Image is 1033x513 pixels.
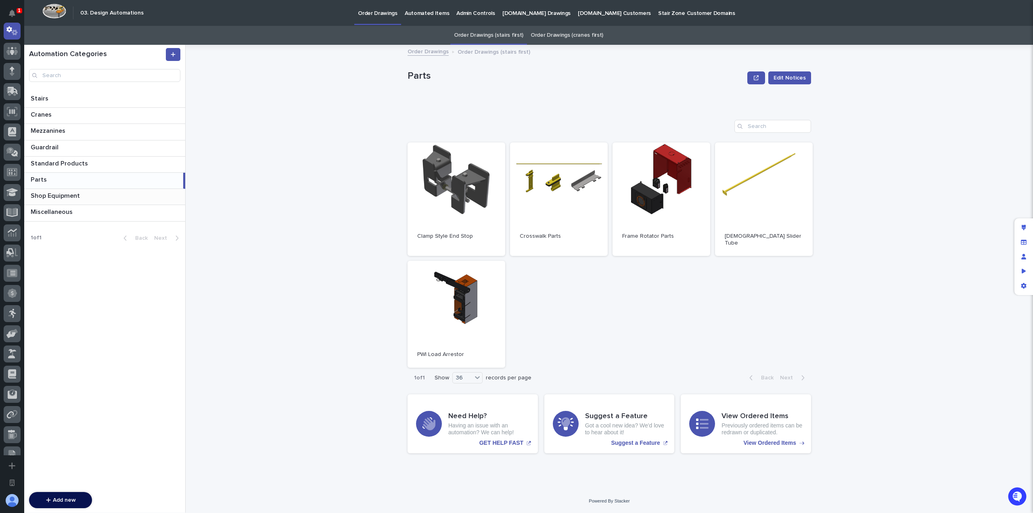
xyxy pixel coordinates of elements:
p: Cranes [31,109,53,119]
button: users-avatar [4,492,21,509]
p: Stairs [31,93,50,103]
p: Suggest a Feature [611,440,660,446]
a: Standard ProductsStandard Products [24,157,185,173]
p: PWI Load Arrestor [417,351,496,358]
img: Workspace Logo [42,4,66,19]
img: Stacker [8,8,24,24]
p: GET HELP FAST [479,440,523,446]
span: Edit Notices [774,74,806,82]
div: Preview as [1016,264,1031,278]
div: Edit layout [1016,220,1031,235]
a: [DEMOGRAPHIC_DATA] Slider Tube [715,142,813,256]
button: Notifications [4,5,21,22]
p: Clamp Style End Stop [417,233,496,240]
h1: Automation Categories [29,50,164,59]
a: Suggest a Feature [544,394,675,453]
button: Next [777,374,811,381]
p: Miscellaneous [31,207,74,216]
h3: Need Help? [448,412,529,421]
input: Clear [21,65,133,73]
button: Start new chat [137,92,147,102]
a: Crosswalk Parts [510,142,608,256]
button: Open workspace settings [4,474,21,491]
p: Parts [31,174,48,184]
a: CranesCranes [24,108,185,124]
a: Shop EquipmentShop Equipment [24,189,185,205]
button: Edit Notices [768,71,811,84]
span: Next [780,375,798,381]
a: Order Drawings (cranes first) [531,26,603,45]
span: Next [154,235,172,241]
p: records per page [486,375,531,381]
a: Frame Rotator Parts [613,142,710,256]
button: Add a new app... [4,457,21,474]
p: Order Drawings (stairs first) [458,47,530,56]
a: Clamp Style End Stop [408,142,505,256]
a: PWI Load Arrestor [408,261,505,368]
span: Back [756,375,774,381]
a: Powered byPylon [57,149,98,155]
button: Add new [29,492,92,508]
p: Shop Equipment [31,191,82,200]
img: 1736555164131-43832dd5-751b-4058-ba23-39d91318e5a0 [8,90,23,104]
p: Got a cool new idea? We'd love to hear about it! [585,422,666,436]
iframe: Open customer support [1007,486,1029,508]
p: Frame Rotator Parts [622,233,701,240]
h3: View Ordered Items [721,412,803,421]
p: Having an issue with an automation? We can help! [448,422,529,436]
div: Manage users [1016,249,1031,264]
p: View Ordered Items [744,440,796,446]
input: Search [734,120,811,133]
a: Powered By Stacker [589,498,629,503]
a: MiscellaneousMiscellaneous [24,205,185,221]
div: 📖 [8,130,15,137]
h2: 03. Design Automations [80,10,144,17]
div: We're available if you need us! [27,98,102,104]
p: Previously ordered items can be redrawn or duplicated. [721,422,803,436]
a: GuardrailGuardrail [24,140,185,157]
p: Mezzanines [31,126,67,135]
input: Search [29,69,180,82]
h3: Suggest a Feature [585,412,666,421]
a: 📖Help Docs [5,126,47,141]
p: Show [435,375,449,381]
a: GET HELP FAST [408,394,538,453]
div: App settings [1016,278,1031,293]
p: 1 [18,8,21,13]
span: Pylon [80,149,98,155]
button: Back [743,374,777,381]
button: Next [151,235,185,242]
p: Parts [408,70,744,82]
span: Help Docs [16,130,44,138]
div: Start new chat [27,90,132,98]
p: Welcome 👋 [8,32,147,45]
a: View Ordered Items [681,394,811,453]
p: How can we help? [8,45,147,58]
p: Crosswalk Parts [520,233,598,240]
div: 36 [453,374,472,382]
div: Notifications1 [10,10,21,23]
span: Back [130,235,148,241]
p: 1 of 1 [24,228,48,248]
button: Back [117,235,151,242]
p: Guardrail [31,142,60,151]
a: Order Drawings [408,46,449,56]
a: PartsParts [24,173,185,189]
a: StairsStairs [24,92,185,108]
div: Manage fields and data [1016,235,1031,249]
a: MezzaninesMezzanines [24,124,185,140]
p: Standard Products [31,158,90,168]
p: 1 of 1 [408,368,431,388]
p: [DEMOGRAPHIC_DATA] Slider Tube [725,233,803,247]
a: Order Drawings (stairs first) [454,26,523,45]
